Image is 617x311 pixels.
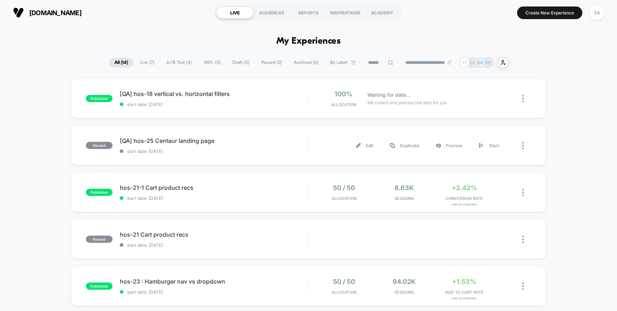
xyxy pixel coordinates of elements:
div: AUDIENCES [253,7,290,18]
div: Duplicate [382,137,428,154]
div: ACADEMY [364,7,401,18]
img: close [522,236,524,243]
span: 94.02k [393,278,416,285]
img: end [447,60,452,65]
span: 50 / 50 [333,278,355,285]
span: start date: [DATE] [120,289,308,295]
span: Allocation [332,196,356,201]
span: [QA] hos-25 Centaur landing page [120,137,308,144]
span: start date: [DATE] [120,149,308,154]
button: [DOMAIN_NAME] [11,7,84,18]
button: Create New Experience [517,6,582,19]
img: close [522,282,524,290]
div: Start [471,137,507,154]
button: SA [588,5,606,20]
span: hos-21 Cart product recs [120,231,308,238]
div: + 1 [459,57,470,68]
span: 8.63k [394,184,414,192]
div: LIVE [216,7,253,18]
span: Draft ( 5 ) [227,58,255,67]
img: close [522,142,524,149]
span: [QA] hos-18 vertical vs. horizontal filters [120,90,308,97]
span: ADD TO CART RATE [436,290,492,295]
span: By Label [330,60,347,65]
span: 100% [334,90,353,98]
p: ES [470,60,475,65]
span: +2.42% [452,184,477,192]
span: Paused ( 2 ) [256,58,287,67]
div: Preview [428,137,471,154]
span: start date: [DATE] [120,102,308,107]
span: 50 / 50 [333,184,355,192]
span: [DOMAIN_NAME] [29,9,82,17]
span: for v0: control [436,203,492,206]
span: Sessions [376,290,432,295]
img: menu [390,143,395,148]
img: menu [356,143,361,148]
span: published [86,189,113,196]
span: Live ( 7 ) [135,58,160,67]
span: published [86,282,113,290]
h1: My Experiences [276,36,341,47]
span: Archived ( 6 ) [288,58,324,67]
span: All ( 14 ) [109,58,134,67]
span: CONVERSION RATE [436,196,492,201]
div: SA [590,6,604,20]
span: hos-23 : Hamburger nav vs dropdown [120,278,308,285]
img: close [522,189,524,196]
span: paused [86,236,113,243]
span: Waiting for data... [367,91,410,99]
span: paused [86,142,113,149]
span: Allocation [331,102,356,107]
span: start date: [DATE] [120,196,308,201]
span: published [86,95,113,102]
div: REPORTS [290,7,327,18]
p: KB [485,60,491,65]
img: close [522,95,524,102]
div: INSPIRATIONS [327,7,364,18]
span: start date: [DATE] [120,242,308,248]
span: Sessions [376,196,432,201]
span: Allocation [332,290,356,295]
span: +1.53% [452,278,476,285]
p: GK [477,60,483,65]
div: Edit [348,137,382,154]
img: Visually logo [13,7,24,18]
span: 100% ( 3 ) [198,58,226,67]
span: hos-21-1 Cart product recs [120,184,308,191]
span: for v0 control [436,297,492,300]
span: A/B Test ( 4 ) [161,58,197,67]
span: We collect and process the data for you [367,99,447,106]
img: menu [479,143,483,148]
